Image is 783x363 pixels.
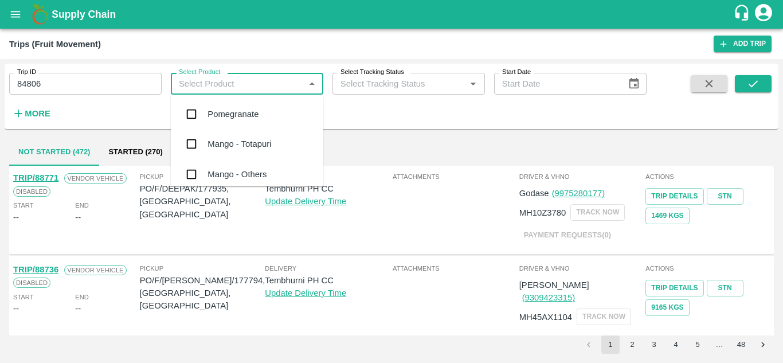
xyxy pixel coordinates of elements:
[623,335,641,354] button: Go to page 2
[494,73,619,95] input: Start Date
[265,171,390,182] span: Delivery
[519,206,566,219] p: MH10Z3780
[140,274,265,313] p: PO/F/[PERSON_NAME]/177794, [GEOGRAPHIC_DATA], [GEOGRAPHIC_DATA]
[265,263,390,274] span: Delivery
[179,68,220,77] label: Select Product
[645,171,770,182] span: Actions
[340,68,404,77] label: Select Tracking Status
[75,211,81,224] div: --
[688,335,707,354] button: Go to page 5
[208,108,259,120] div: Pomegranate
[52,6,733,22] a: Supply Chain
[336,76,448,91] input: Select Tracking Status
[707,280,743,296] a: STN
[265,197,346,206] a: Update Delivery Time
[522,293,575,302] a: (9309423315)
[733,4,753,25] div: customer-support
[754,335,772,354] button: Go to next page
[265,288,346,298] a: Update Delivery Time
[519,171,644,182] span: Driver & VHNo
[13,292,33,302] span: Start
[64,173,126,184] span: Vendor Vehicle
[265,182,390,195] p: Tembhurni PH CC
[99,138,171,166] button: Started (270)
[601,335,620,354] button: page 1
[645,280,703,296] a: Trip Details
[578,335,774,354] nav: pagination navigation
[25,109,50,118] strong: More
[140,171,265,182] span: Pickup
[140,182,265,221] p: PO/F/DEEPAK/177935, [GEOGRAPHIC_DATA], [GEOGRAPHIC_DATA]
[645,335,663,354] button: Go to page 3
[645,188,703,205] a: Trip Details
[519,311,572,323] p: MH45AX1104
[13,265,58,274] a: TRIP/88736
[753,2,774,26] div: account of current user
[2,1,29,28] button: open drawer
[714,36,772,52] a: Add Trip
[732,335,750,354] button: Go to page 48
[208,138,271,150] div: Mango - Totapuri
[265,274,390,287] p: Tembhurni PH CC
[29,3,52,26] img: logo
[393,171,517,182] span: Attachments
[13,278,50,288] span: Disabled
[519,280,589,290] span: [PERSON_NAME]
[75,200,89,210] span: End
[13,200,33,210] span: Start
[9,37,101,52] div: Trips (Fruit Movement)
[707,188,743,205] a: STN
[13,186,50,197] span: Disabled
[623,73,645,95] button: Choose date
[645,208,689,224] button: 1469 Kgs
[519,263,644,274] span: Driver & VHNo
[52,9,116,20] b: Supply Chain
[64,265,126,275] span: Vendor Vehicle
[9,138,99,166] button: Not Started (472)
[519,189,549,198] span: Godase
[17,68,36,77] label: Trip ID
[75,302,81,315] div: --
[645,299,689,316] button: 9165 Kgs
[9,73,162,95] input: Enter Trip ID
[174,76,301,91] input: Select Product
[393,263,517,274] span: Attachments
[710,339,729,350] div: …
[304,76,319,91] button: Close
[465,76,480,91] button: Open
[208,168,267,181] div: Mango - Others
[75,292,89,302] span: End
[552,189,605,198] a: (9975280177)
[667,335,685,354] button: Go to page 4
[502,68,531,77] label: Start Date
[645,263,770,274] span: Actions
[13,302,19,315] div: --
[13,211,19,224] div: --
[140,263,265,274] span: Pickup
[13,173,58,182] a: TRIP/88771
[9,104,53,123] button: More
